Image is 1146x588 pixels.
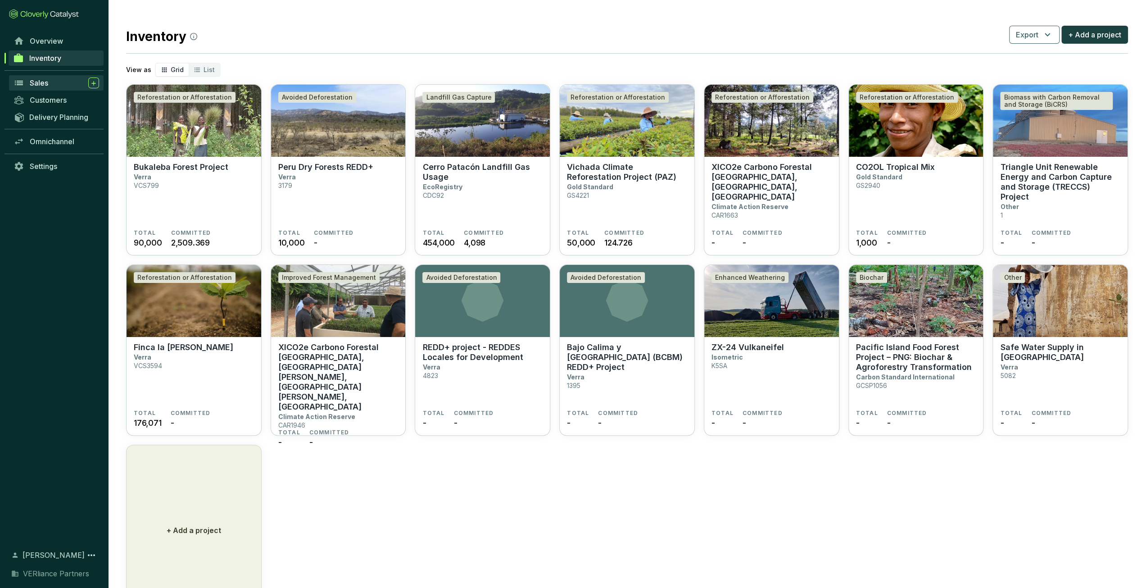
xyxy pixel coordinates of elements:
[711,229,734,237] span: TOTAL
[314,229,354,237] span: COMMITTED
[1000,363,1018,371] p: Verra
[743,417,746,429] span: -
[567,237,595,249] span: 50,000
[422,417,426,429] span: -
[743,229,783,237] span: COMMITTED
[856,342,976,372] p: Pacific Island Food Forest Project – PNG: Biochar & Agroforestry Transformation
[171,417,174,429] span: -
[171,410,211,417] span: COMMITTED
[126,65,151,74] p: View as
[1016,29,1038,40] span: Export
[453,417,457,429] span: -
[422,272,500,283] div: Avoided Deforestation
[567,410,589,417] span: TOTAL
[856,382,887,389] p: GCSP1056
[856,173,902,181] p: Gold Standard
[271,264,406,436] a: XICO2e Carbono Forestal Ejido Noh Bec, Municipio de Felipe Carrillo Puerto, Estado de Quintana Ro...
[711,342,784,352] p: ZX-24 Vulkaneifel
[126,27,197,46] h2: Inventory
[453,410,494,417] span: COMMITTED
[271,85,406,157] img: Peru Dry Forests REDD+
[134,173,151,181] p: Verra
[887,417,891,429] span: -
[856,92,958,103] div: Reforestation or Afforestation
[1000,229,1022,237] span: TOTAL
[856,373,955,381] p: Carbon Standard International
[567,417,571,429] span: -
[422,92,495,103] div: Landfill Gas Capture
[30,36,63,46] span: Overview
[134,362,162,369] p: VCS3594
[171,237,210,249] span: 2,509.369
[848,264,984,436] a: Pacific Island Food Forest Project – PNG: Biochar & Agroforestry TransformationBiocharPacific Isl...
[127,265,261,337] img: Finca la Paz II
[23,568,89,579] span: VERliance Partners
[134,237,162,249] span: 90,000
[559,264,695,436] a: Avoided DeforestationBajo Calima y [GEOGRAPHIC_DATA] (BCBM) REDD+ ProjectVerra1395TOTAL-COMMITTED-
[743,237,746,249] span: -
[604,229,644,237] span: COMMITTED
[30,78,48,87] span: Sales
[992,264,1128,436] a: Safe Water Supply in ZambiaOtherSafe Water Supply in [GEOGRAPHIC_DATA]Verra5082TOTAL-COMMITTED-
[567,191,589,199] p: GS4221
[704,264,839,436] a: ZX-24 VulkaneifelEnhanced WeatheringZX-24 VulkaneifelIsometricK5SATOTAL-COMMITTED-
[278,237,305,249] span: 10,000
[9,159,104,174] a: Settings
[415,85,550,157] img: Cerro Patacón Landfill Gas Usage
[992,84,1128,255] a: Triangle Unit Renewable Energy and Carbon Capture and Storage (TRECCS) ProjectBiomass with Carbon...
[422,410,444,417] span: TOTAL
[1031,410,1071,417] span: COMMITTED
[167,525,221,536] p: + Add a project
[271,84,406,255] a: Peru Dry Forests REDD+Avoided DeforestationPeru Dry Forests REDD+Verra3179TOTAL10,000COMMITTED-
[1009,26,1060,44] button: Export
[134,162,228,172] p: Bukaleba Forest Project
[30,96,67,105] span: Customers
[598,417,602,429] span: -
[309,429,349,436] span: COMMITTED
[1000,417,1004,429] span: -
[422,162,543,182] p: Cerro Patacón Landfill Gas Usage
[309,436,313,448] span: -
[278,421,305,429] p: CAR1946
[134,92,236,103] div: Reforestation or Afforestation
[127,85,261,157] img: Bukaleba Forest Project
[711,211,738,219] p: CAR1663
[567,373,584,381] p: Verra
[422,191,444,199] p: CDC92
[1000,203,1019,210] p: Other
[560,85,694,157] img: Vichada Climate Reforestation Project (PAZ)
[278,92,356,103] div: Avoided Deforestation
[415,84,550,255] a: Cerro Patacón Landfill Gas UsageLandfill Gas CaptureCerro Patacón Landfill Gas UsageEcoRegistryCD...
[1061,26,1128,44] button: + Add a project
[9,92,104,108] a: Customers
[278,429,300,436] span: TOTAL
[856,410,878,417] span: TOTAL
[1000,162,1120,202] p: Triangle Unit Renewable Energy and Carbon Capture and Storage (TRECCS) Project
[126,84,262,255] a: Bukaleba Forest ProjectReforestation or AfforestationBukaleba Forest ProjectVerraVCS799TOTAL90,00...
[278,342,399,412] p: XICO2e Carbono Forestal [GEOGRAPHIC_DATA], [GEOGRAPHIC_DATA][PERSON_NAME], [GEOGRAPHIC_DATA][PERS...
[278,413,355,420] p: Climate Action Reserve
[422,342,543,362] p: REDD+ project - REDDES Locales for Development
[1031,237,1035,249] span: -
[711,410,734,417] span: TOTAL
[422,237,455,249] span: 454,000
[567,162,687,182] p: Vichada Climate Reforestation Project (PAZ)
[9,50,104,66] a: Inventory
[704,84,839,255] a: XICO2e Carbono Forestal Ejido Pueblo Nuevo, Durango, MéxicoReforestation or AfforestationXICO2e C...
[134,342,233,352] p: Finca la [PERSON_NAME]
[422,183,462,191] p: EcoRegistry
[711,203,788,210] p: Climate Action Reserve
[1068,29,1121,40] span: + Add a project
[9,33,104,49] a: Overview
[598,410,638,417] span: COMMITTED
[134,417,162,429] span: 176,071
[422,229,444,237] span: TOTAL
[993,265,1128,337] img: Safe Water Supply in Zambia
[1000,342,1120,362] p: Safe Water Supply in [GEOGRAPHIC_DATA]
[567,272,645,283] div: Avoided Deforestation
[743,410,783,417] span: COMMITTED
[856,229,878,237] span: TOTAL
[23,550,85,561] span: [PERSON_NAME]
[887,229,927,237] span: COMMITTED
[278,436,282,448] span: -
